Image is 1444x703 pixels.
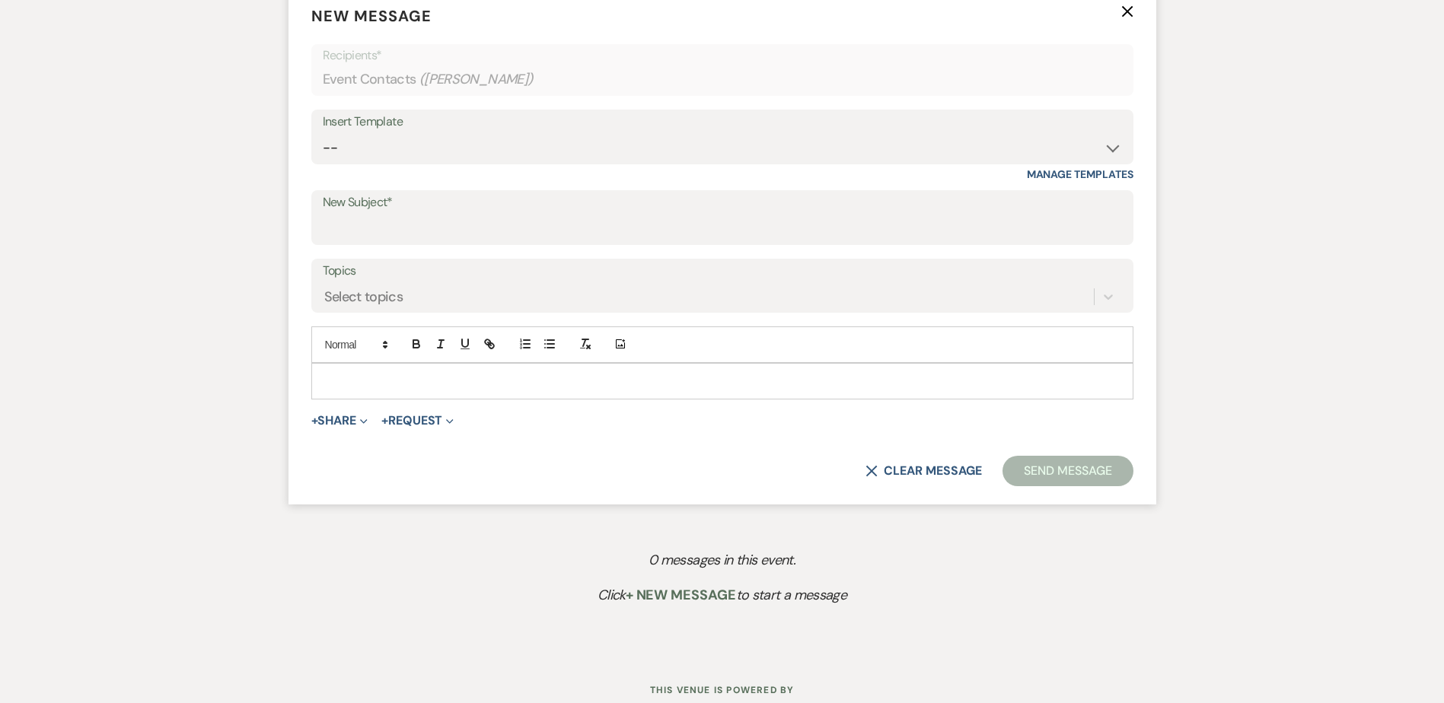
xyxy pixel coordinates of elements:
div: Insert Template [323,111,1122,133]
a: Manage Templates [1027,167,1133,181]
span: ( [PERSON_NAME] ) [419,69,534,90]
span: New Message [311,6,432,26]
span: + [311,415,318,427]
label: New Subject* [323,192,1122,214]
p: Recipients* [323,46,1122,65]
button: Send Message [1003,456,1133,486]
p: 0 messages in this event. [323,549,1121,571]
span: + New Message [626,586,736,604]
button: Clear message [865,465,981,477]
div: Select topics [324,286,403,307]
label: Topics [323,260,1122,282]
button: Request [381,415,454,427]
span: + [381,415,388,427]
button: Share [311,415,368,427]
p: Click to start a message [323,584,1121,606]
div: Event Contacts [323,65,1122,94]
